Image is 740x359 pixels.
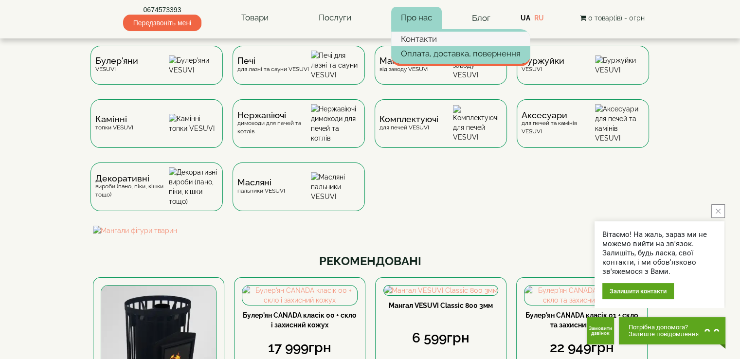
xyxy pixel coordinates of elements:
[95,57,138,73] div: VESUVI
[228,46,370,99] a: Печідля лазні та сауни VESUVI Печі для лазні та сауни VESUVI
[619,317,725,344] button: Chat button
[243,311,356,329] a: Булер'ян CANADA класік 00 + скло і захисний кожух
[595,55,644,75] img: Буржуйки VESUVI
[379,57,429,73] div: від заводу VESUVI
[379,57,429,65] span: Мангали
[370,99,512,162] a: Комплектуючідля печей VESUVI Комплектуючі для печей VESUVI
[95,175,169,199] div: вироби (пано, піки, кішки тощо)
[379,115,438,123] span: Комплектуючі
[228,99,370,162] a: Нержавіючідимоходи для печей та котлів Нержавіючі димоходи для печей та котлів
[524,338,640,358] div: 22 949грн
[472,13,490,23] a: Блог
[311,104,360,143] img: Нержавіючі димоходи для печей та котлів
[237,57,309,65] span: Печі
[391,7,442,29] a: Про нас
[522,111,595,136] div: для печей та камінів VESUVI
[86,162,228,226] a: Декоративнівироби (пано, піки, кішки тощо) Декоративні вироби (пано, піки, кішки тощо)
[534,14,544,22] a: RU
[383,328,499,348] div: 6 599грн
[384,286,498,295] img: Мангал VESUVI Classic 800 3мм
[577,13,648,23] button: 0 товар(ів) - 0грн
[95,115,133,131] div: топки VESUVI
[242,286,357,305] img: Булер'ян CANADA класік 00 + скло і захисний кожух
[86,99,228,162] a: Каміннітопки VESUVI Камінні топки VESUVI
[391,46,530,61] a: Оплата, доставка, повернення
[95,115,133,123] span: Камінні
[629,331,699,338] span: Залиште повідомлення
[93,226,648,235] img: Мангали фігури тварин
[169,167,218,206] img: Декоративні вироби (пано, піки, кішки тощо)
[309,7,361,29] a: Послуги
[232,7,278,29] a: Товари
[512,99,654,162] a: Аксесуаридля печей та камінів VESUVI Аксесуари для печей та камінів VESUVI
[237,111,311,119] span: Нержавіючі
[522,57,564,65] span: Буржуйки
[522,111,595,119] span: Аксесуари
[524,286,639,305] img: Булер'ян CANADA класік 01 + скло та захисний кожух
[587,317,614,344] button: Get Call button
[595,104,644,143] img: Аксесуари для печей та камінів VESUVI
[589,326,612,336] span: Замовити дзвінок
[86,46,228,99] a: Булер'яниVESUVI Булер'яни VESUVI
[629,324,699,331] span: Потрібна допомога?
[237,179,285,195] div: пальники VESUVI
[237,111,311,136] div: димоходи для печей та котлів
[169,114,218,133] img: Камінні топки VESUVI
[391,32,530,46] a: Контакти
[711,204,725,218] button: close button
[521,14,530,22] a: UA
[370,46,512,99] a: Мангаливід заводу VESUVI Мангали від заводу VESUVI
[123,5,201,15] a: 0674573393
[237,57,309,73] div: для лазні та сауни VESUVI
[228,162,370,226] a: Масляніпальники VESUVI Масляні пальники VESUVI
[389,302,493,309] a: Мангал VESUVI Classic 800 3мм
[379,115,438,131] div: для печей VESUVI
[522,57,564,73] div: VESUVI
[602,230,717,276] div: Вітаємо! На жаль, зараз ми не можемо вийти на зв'язок. Залишіть, будь ласка, свої контакти, і ми ...
[95,57,138,65] span: Булер'яни
[123,15,201,31] span: Передзвоніть мені
[525,311,638,329] a: Булер'ян CANADA класік 01 + скло та захисний кожух
[311,172,360,201] img: Масляні пальники VESUVI
[311,51,360,80] img: Печі для лазні та сауни VESUVI
[453,105,502,142] img: Комплектуючі для печей VESUVI
[602,283,674,299] div: Залишити контакти
[588,14,645,22] span: 0 товар(ів) - 0грн
[512,46,654,99] a: БуржуйкиVESUVI Буржуйки VESUVI
[242,338,358,358] div: 17 999грн
[95,175,169,182] span: Декоративні
[237,179,285,186] span: Масляні
[169,55,218,75] img: Булер'яни VESUVI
